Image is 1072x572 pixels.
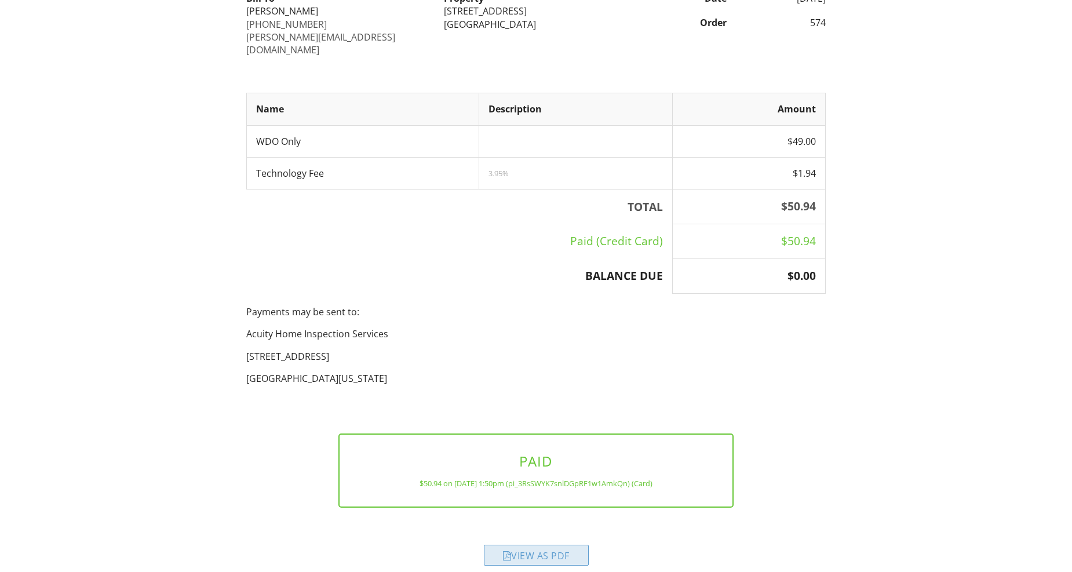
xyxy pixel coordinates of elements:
div: 3.95% [488,169,663,178]
td: $1.94 [672,157,825,189]
a: [PHONE_NUMBER] [246,18,327,31]
div: View as PDF [484,545,589,566]
p: Payments may be sent to: [246,305,826,318]
td: $49.00 [672,125,825,157]
th: BALANCE DUE [247,259,673,294]
div: [PERSON_NAME] [246,5,430,17]
div: [GEOGRAPHIC_DATA] [444,18,628,31]
th: $0.00 [672,259,825,294]
td: WDO Only [247,125,479,157]
th: TOTAL [247,190,673,224]
h3: PAID [358,453,714,469]
th: Description [479,93,672,125]
div: 574 [734,16,833,29]
td: $50.94 [672,224,825,259]
th: Name [247,93,479,125]
div: $50.94 on [DATE] 1:50pm (pi_3RsSWYK7snlDGpRF1w1AmkQn) (Card) [358,479,714,488]
div: Order [635,16,734,29]
td: Paid (Credit Card) [247,224,673,259]
p: [STREET_ADDRESS] [246,350,826,363]
a: View as PDF [484,552,589,565]
p: Acuity Home Inspection Services [246,327,826,340]
div: [STREET_ADDRESS] [444,5,628,17]
p: [GEOGRAPHIC_DATA][US_STATE] [246,372,826,385]
th: Amount [672,93,825,125]
a: [PERSON_NAME][EMAIL_ADDRESS][DOMAIN_NAME] [246,31,395,56]
th: $50.94 [672,190,825,224]
td: Technology Fee [247,157,479,189]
